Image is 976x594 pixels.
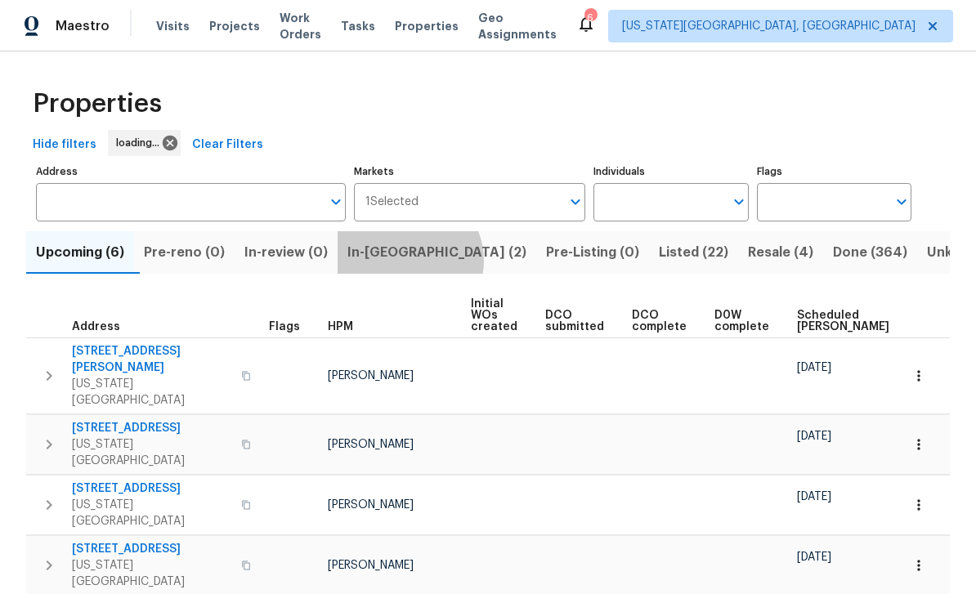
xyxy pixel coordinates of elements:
span: [PERSON_NAME] [328,370,414,382]
span: HPM [328,321,353,333]
label: Markets [354,167,586,176]
label: Flags [757,167,911,176]
span: Resale (4) [748,241,813,264]
span: In-review (0) [244,241,328,264]
button: Hide filters [26,130,103,160]
span: [US_STATE][GEOGRAPHIC_DATA] [72,376,231,409]
span: [US_STATE][GEOGRAPHIC_DATA] [72,436,231,469]
span: [US_STATE][GEOGRAPHIC_DATA] [72,497,231,529]
span: Listed (22) [659,241,728,264]
button: Clear Filters [186,130,270,160]
span: [STREET_ADDRESS] [72,541,231,557]
span: [DATE] [797,552,831,563]
span: Pre-Listing (0) [546,241,639,264]
span: DCO complete [632,310,687,333]
span: DCO submitted [545,310,604,333]
button: Open [564,190,587,213]
span: [DATE] [797,431,831,442]
span: [STREET_ADDRESS] [72,480,231,497]
span: Done (364) [833,241,907,264]
span: [PERSON_NAME] [328,499,414,511]
span: [STREET_ADDRESS] [72,420,231,436]
span: Work Orders [280,10,321,42]
span: Visits [156,18,190,34]
span: Initial WOs created [471,298,517,333]
span: In-[GEOGRAPHIC_DATA] (2) [347,241,526,264]
span: [US_STATE][GEOGRAPHIC_DATA], [GEOGRAPHIC_DATA] [622,18,916,34]
span: [PERSON_NAME] [328,439,414,450]
button: Open [728,190,750,213]
span: 1 Selected [365,195,419,209]
span: Upcoming (6) [36,241,124,264]
span: loading... [116,135,166,151]
span: D0W complete [714,310,769,333]
span: Properties [395,18,459,34]
span: [STREET_ADDRESS][PERSON_NAME] [72,343,231,376]
span: Maestro [56,18,110,34]
div: loading... [108,130,181,156]
span: Clear Filters [192,135,263,155]
span: Properties [33,96,162,112]
div: 6 [584,10,596,26]
span: Tasks [341,20,375,32]
label: Individuals [593,167,748,176]
button: Open [890,190,913,213]
span: Scheduled [PERSON_NAME] [797,310,889,333]
span: Hide filters [33,135,96,155]
span: [DATE] [797,491,831,502]
span: Flags [269,321,300,333]
span: Geo Assignments [478,10,557,42]
span: [DATE] [797,362,831,373]
span: [PERSON_NAME] [328,560,414,571]
span: [US_STATE][GEOGRAPHIC_DATA] [72,557,231,590]
span: Pre-reno (0) [144,241,225,264]
span: Projects [209,18,260,34]
span: Address [72,321,120,333]
button: Open [325,190,347,213]
label: Address [36,167,346,176]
